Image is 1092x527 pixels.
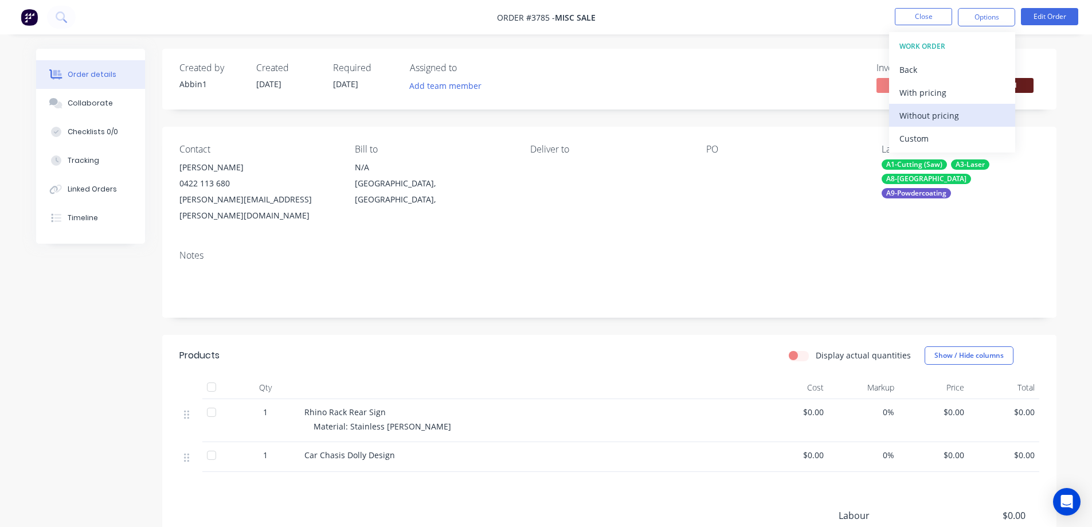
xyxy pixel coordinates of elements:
span: Order #3785 - [497,12,555,23]
button: WORK ORDER [889,35,1015,58]
button: Custom [889,127,1015,150]
div: [GEOGRAPHIC_DATA], [GEOGRAPHIC_DATA], [355,175,512,208]
div: Total [969,376,1039,399]
span: Material: Stainless [PERSON_NAME] [314,421,451,432]
div: Assigned to [410,63,525,73]
span: $0.00 [903,449,965,461]
div: Order details [68,69,116,80]
div: Qty [231,376,300,399]
div: N/A [355,159,512,175]
button: Edit Order [1021,8,1078,25]
div: Bill to [355,144,512,155]
div: [PERSON_NAME][EMAIL_ADDRESS][PERSON_NAME][DOMAIN_NAME] [179,192,336,224]
div: Custom [899,130,1005,147]
span: 1 [263,449,268,461]
span: Misc Sale [555,12,596,23]
div: Cost [758,376,829,399]
span: $0.00 [763,406,824,418]
div: Contact [179,144,336,155]
div: Without pricing [899,107,1005,124]
div: Deliver to [530,144,687,155]
span: [DATE] [333,79,358,89]
div: A3-Laser [951,159,989,170]
img: Factory [21,9,38,26]
span: $0.00 [973,406,1035,418]
div: Created by [179,63,242,73]
button: With pricing [889,81,1015,104]
span: [DATE] [256,79,281,89]
span: 1 [263,406,268,418]
button: Order details [36,60,145,89]
button: Tracking [36,146,145,175]
div: Markup [828,376,899,399]
div: PO [706,144,863,155]
span: $0.00 [903,406,965,418]
div: Back [899,61,1005,78]
div: Labels [882,144,1039,155]
div: Collaborate [68,98,113,108]
div: Abbin1 [179,78,242,90]
div: A9-Powdercoating [882,188,951,198]
div: A1-Cutting (Saw) [882,159,947,170]
div: Open Intercom Messenger [1053,488,1081,516]
div: Products [179,349,220,362]
div: Required [333,63,396,73]
span: 0% [833,449,894,461]
button: Collaborate [36,89,145,118]
button: Show / Hide columns [925,346,1013,365]
button: Add team member [410,78,488,93]
div: WORK ORDER [899,39,1005,54]
div: A8-[GEOGRAPHIC_DATA] [882,174,971,184]
div: N/A[GEOGRAPHIC_DATA], [GEOGRAPHIC_DATA], [355,159,512,208]
div: Tracking [68,155,99,166]
div: [PERSON_NAME] [179,159,336,175]
div: Timeline [68,213,98,223]
span: No [876,78,945,92]
button: Options [958,8,1015,26]
span: Rhino Rack Rear Sign [304,407,386,417]
div: Invoiced [876,63,951,73]
div: With pricing [899,84,1005,101]
span: 0% [833,406,894,418]
span: Labour [839,509,941,522]
label: Display actual quantities [816,349,911,361]
div: Checklists 0/0 [68,127,118,137]
button: Linked Orders [36,175,145,204]
div: Price [899,376,969,399]
span: $0.00 [973,449,1035,461]
button: Without pricing [889,104,1015,127]
span: $0.00 [940,509,1025,522]
div: 0422 113 680 [179,175,336,192]
button: Add team member [403,78,487,93]
button: Back [889,58,1015,81]
div: Linked Orders [68,184,117,194]
span: Car Chasis Dolly Design [304,450,395,460]
button: Close [895,8,952,25]
button: Timeline [36,204,145,232]
button: Checklists 0/0 [36,118,145,146]
div: [PERSON_NAME]0422 113 680[PERSON_NAME][EMAIL_ADDRESS][PERSON_NAME][DOMAIN_NAME] [179,159,336,224]
div: Notes [179,250,1039,261]
span: $0.00 [763,449,824,461]
div: Created [256,63,319,73]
